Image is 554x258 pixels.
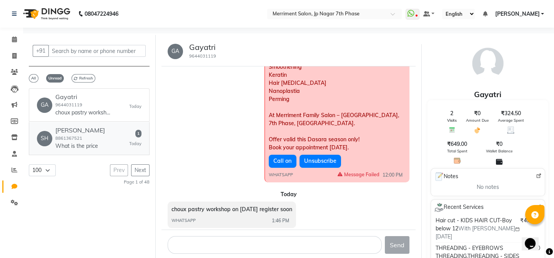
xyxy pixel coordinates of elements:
div: Gayatri [428,89,548,100]
small: Today [129,103,141,110]
span: All [29,74,38,83]
div: GA [37,98,52,113]
span: Recent Services [434,203,484,212]
p: What is the price [55,142,105,150]
span: With [PERSON_NAME] [DATE] [436,225,520,240]
span: 1:46 PM [272,217,289,224]
div: GA [168,44,183,59]
small: Page 1 of 48 [124,179,150,185]
span: Refresh [72,74,95,83]
img: Average Spent Icon [507,126,514,134]
div: SH [37,131,52,146]
span: WHATSAPP [171,217,196,224]
img: avatar [469,44,507,83]
span: Wallet Balance [486,148,512,154]
span: Average Spent [498,117,524,123]
b: 08047224946 [85,3,118,25]
p: choux pastry workshop on [DATE] register soon [55,109,113,117]
button: +91 [33,45,49,57]
span: 2 [450,109,453,117]
span: [PERSON_NAME] [495,10,539,18]
span: ₹649.00 [447,140,467,148]
a: Unsubscribe [299,155,341,168]
span: ₹0 [496,140,502,148]
img: Total Spent Icon [454,157,461,164]
img: logo [20,3,72,25]
button: Next [131,164,150,176]
h6: Gayatri [55,93,113,101]
span: ₹472.00 [520,217,540,225]
small: 9644031119 [189,53,216,59]
input: Search by name or phone number [48,45,146,57]
span: WHATSAPP [269,172,293,178]
small: Today [129,141,141,147]
span: No notes [477,183,499,191]
span: Notes [434,172,458,182]
iframe: chat widget [522,227,546,250]
span: Total Spent [447,148,467,154]
strong: Today [281,191,297,198]
small: 9644031119 [55,102,82,107]
h6: [PERSON_NAME] [55,127,105,134]
span: 12:00 PM [383,172,403,179]
span: 1 [135,130,141,137]
a: Call on [269,155,296,168]
span: ₹0 [474,109,481,117]
img: Amount Due Icon [474,126,481,134]
h5: Gayatri [189,43,216,52]
span: Visits [447,117,457,123]
span: choux pastry workshop on [DATE] register soon [171,206,292,213]
span: Message Failed [338,171,379,178]
span: Amount Due [466,117,489,123]
span: Hair cut - KIDS HAIR CUT-Boy below 12 [436,217,512,232]
small: 8861367521 [55,136,82,141]
span: Unread [46,74,64,83]
span: ₹324.50 [501,109,521,117]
